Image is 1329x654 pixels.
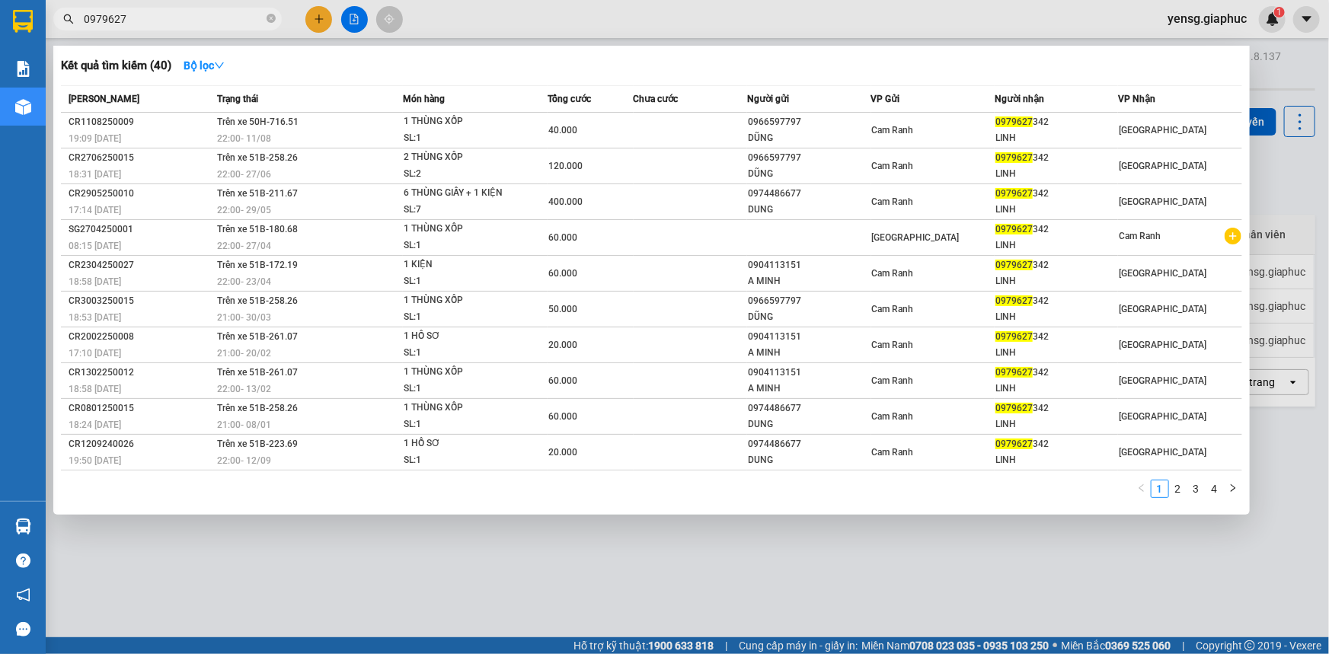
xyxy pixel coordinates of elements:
[404,113,518,130] div: 1 THÙNG XỐP
[995,309,1117,325] div: LINH
[1187,480,1206,498] li: 3
[872,447,914,458] span: Cam Ranh
[748,186,870,202] div: 0974486677
[548,232,577,243] span: 60.000
[748,293,870,309] div: 0966597797
[548,161,583,171] span: 120.000
[1119,340,1206,350] span: [GEOGRAPHIC_DATA]
[748,329,870,345] div: 0904113151
[69,241,121,251] span: 08:15 [DATE]
[404,130,518,147] div: SL: 1
[404,381,518,397] div: SL: 1
[404,309,518,326] div: SL: 1
[995,416,1117,432] div: LINH
[872,125,914,136] span: Cam Ranh
[267,14,276,23] span: close-circle
[404,400,518,416] div: 1 THÙNG XỐP
[548,125,577,136] span: 40.000
[871,94,900,104] span: VP Gửi
[748,381,870,397] div: A MINH
[217,169,271,180] span: 22:00 - 27/06
[217,312,271,323] span: 21:00 - 30/03
[404,328,518,345] div: 1 HỒ SƠ
[995,186,1117,202] div: 342
[217,276,271,287] span: 22:00 - 23/04
[548,196,583,207] span: 400.000
[69,276,121,287] span: 18:58 [DATE]
[872,375,914,386] span: Cam Ranh
[404,166,518,183] div: SL: 2
[995,94,1044,104] span: Người nhận
[995,367,1033,378] span: 0979627
[217,116,299,127] span: Trên xe 50H-716.51
[748,166,870,182] div: DŨNG
[995,381,1117,397] div: LINH
[1118,94,1155,104] span: VP Nhận
[1119,125,1206,136] span: [GEOGRAPHIC_DATA]
[13,10,33,33] img: logo-vxr
[995,403,1033,413] span: 0979627
[403,94,445,104] span: Món hàng
[404,185,518,202] div: 6 THÙNG GIẤY + 1 KIỆN
[19,98,86,249] b: [PERSON_NAME] - [PERSON_NAME]
[548,268,577,279] span: 60.000
[217,260,298,270] span: Trên xe 51B-172.19
[748,257,870,273] div: 0904113151
[404,416,518,433] div: SL: 1
[872,232,960,243] span: [GEOGRAPHIC_DATA]
[69,420,121,430] span: 18:24 [DATE]
[69,436,212,452] div: CR1209240026
[69,348,121,359] span: 17:10 [DATE]
[69,94,139,104] span: [PERSON_NAME]
[1228,483,1238,493] span: right
[1119,268,1206,279] span: [GEOGRAPHIC_DATA]
[748,400,870,416] div: 0974486677
[995,331,1033,342] span: 0979627
[1119,161,1206,171] span: [GEOGRAPHIC_DATA]
[404,238,518,254] div: SL: 1
[995,152,1033,163] span: 0979627
[69,186,212,202] div: CR2905250010
[1206,480,1223,497] a: 4
[404,221,518,238] div: 1 THÙNG XỐP
[404,149,518,166] div: 2 THÙNG XỐP
[404,273,518,290] div: SL: 1
[995,400,1117,416] div: 342
[16,554,30,568] span: question-circle
[748,365,870,381] div: 0904113151
[1119,231,1161,241] span: Cam Ranh
[995,452,1117,468] div: LINH
[748,309,870,325] div: DŨNG
[995,329,1117,345] div: 342
[1133,480,1151,498] li: Previous Page
[61,58,171,74] h3: Kết quả tìm kiếm ( 40 )
[63,14,74,24] span: search
[69,365,212,381] div: CR1302250012
[404,435,518,452] div: 1 HỒ SƠ
[15,61,31,77] img: solution-icon
[995,224,1033,234] span: 0979627
[267,12,276,27] span: close-circle
[217,94,258,104] span: Trạng thái
[217,295,298,306] span: Trên xe 51B-258.26
[1119,411,1206,422] span: [GEOGRAPHIC_DATA]
[217,367,298,378] span: Trên xe 51B-261.07
[1224,480,1242,498] li: Next Page
[69,455,121,466] span: 19:50 [DATE]
[872,304,914,314] span: Cam Ranh
[69,169,121,180] span: 18:31 [DATE]
[217,224,298,234] span: Trên xe 51B-180.68
[15,518,31,534] img: warehouse-icon
[1206,480,1224,498] li: 4
[995,293,1117,309] div: 342
[165,19,202,56] img: logo.jpg
[748,273,870,289] div: A MINH
[214,60,225,71] span: down
[217,348,271,359] span: 21:00 - 20/02
[16,588,30,602] span: notification
[69,150,212,166] div: CR2706250015
[995,273,1117,289] div: LINH
[995,439,1033,449] span: 0979627
[748,345,870,361] div: A MINH
[634,94,679,104] span: Chưa cước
